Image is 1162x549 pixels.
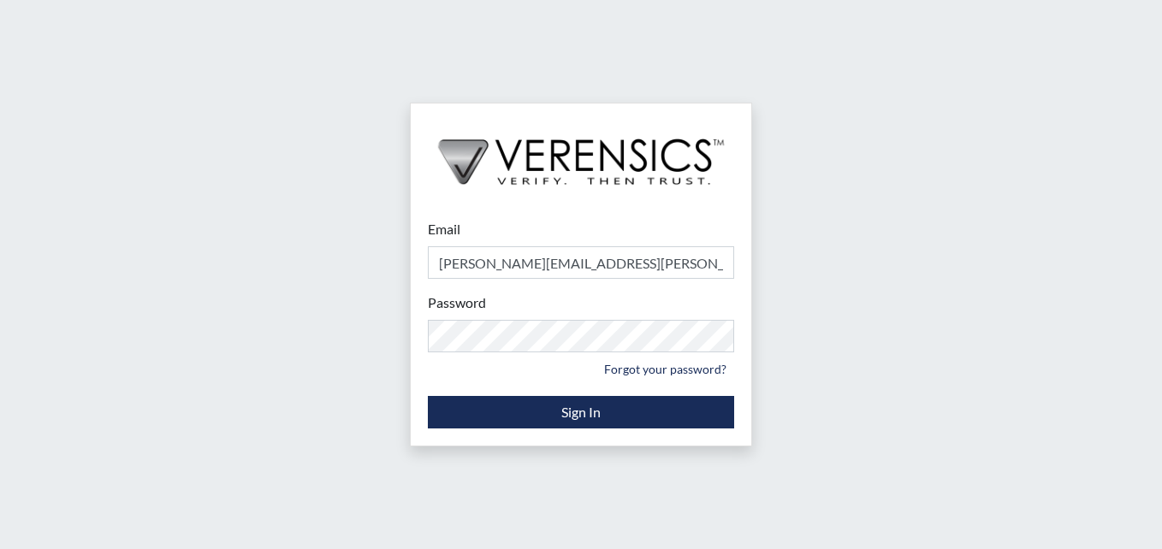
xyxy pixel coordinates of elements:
[596,356,734,382] a: Forgot your password?
[428,246,734,279] input: Email
[428,219,460,239] label: Email
[428,292,486,313] label: Password
[411,103,751,203] img: logo-wide-black.2aad4157.png
[428,396,734,428] button: Sign In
